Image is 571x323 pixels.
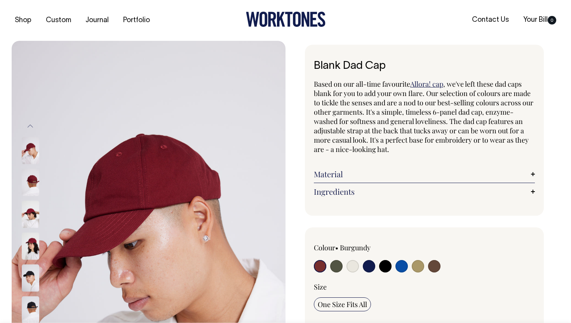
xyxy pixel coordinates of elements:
[24,117,36,135] button: Previous
[22,201,39,228] img: burgundy
[314,282,535,292] div: Size
[314,297,371,311] input: One Size Fits All
[314,169,535,179] a: Material
[469,14,512,26] a: Contact Us
[314,243,402,252] div: Colour
[82,14,112,27] a: Journal
[12,14,35,27] a: Shop
[520,14,559,26] a: Your Bill0
[314,187,535,196] a: Ingredients
[335,243,338,252] span: •
[314,79,533,154] span: , we've left these dad caps blank for you to add your own flare. Our selection of colours are mad...
[22,265,39,292] img: black
[314,79,410,89] span: Based on our all-time favourite
[22,233,39,260] img: burgundy
[43,14,74,27] a: Custom
[120,14,153,27] a: Portfolio
[548,16,556,24] span: 0
[22,137,39,164] img: burgundy
[314,60,535,72] h1: Blank Dad Cap
[318,300,367,309] span: One Size Fits All
[340,243,371,252] label: Burgundy
[410,79,443,89] a: Allora! cap
[22,169,39,196] img: burgundy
